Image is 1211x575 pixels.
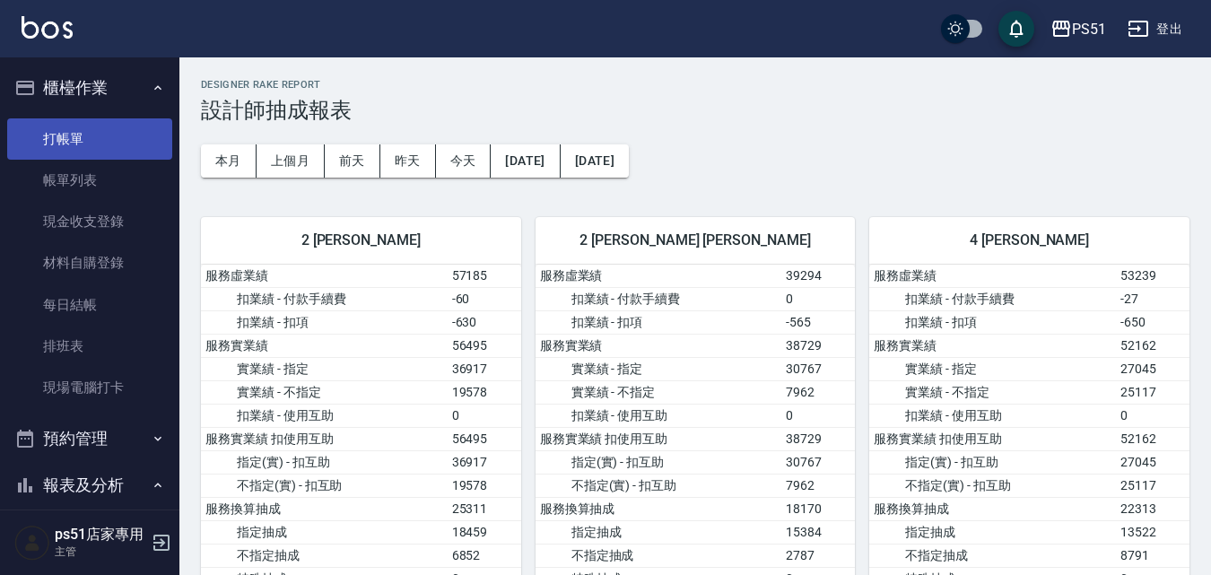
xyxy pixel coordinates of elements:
h5: ps51店家專用 [55,526,146,544]
img: Logo [22,16,73,39]
td: 2787 [781,544,855,567]
td: 8791 [1116,544,1189,567]
td: 25311 [448,497,521,520]
td: -60 [448,287,521,310]
td: 52162 [1116,334,1189,357]
td: 19578 [448,380,521,404]
td: 0 [448,404,521,427]
button: 本月 [201,144,257,178]
td: 服務虛業績 [201,265,448,288]
td: 25117 [1116,380,1189,404]
a: 排班表 [7,326,172,367]
button: [DATE] [491,144,560,178]
td: 7962 [781,380,855,404]
td: 38729 [781,334,855,357]
td: 18459 [448,520,521,544]
td: 25117 [1116,474,1189,497]
button: PS51 [1043,11,1113,48]
td: 19578 [448,474,521,497]
td: -27 [1116,287,1189,310]
td: 扣業績 - 付款手續費 [201,287,448,310]
td: 實業績 - 指定 [201,357,448,380]
button: 預約管理 [7,415,172,462]
td: 扣業績 - 扣項 [536,310,782,334]
td: 不指定抽成 [536,544,782,567]
td: 扣業績 - 使用互助 [536,404,782,427]
div: PS51 [1072,18,1106,40]
td: 36917 [448,450,521,474]
td: 56495 [448,427,521,450]
td: 不指定(實) - 扣互助 [201,474,448,497]
h3: 設計師抽成報表 [201,98,1189,123]
td: 服務換算抽成 [201,497,448,520]
button: 櫃檯作業 [7,65,172,111]
button: 前天 [325,144,380,178]
td: 實業績 - 不指定 [201,380,448,404]
h2: Designer Rake Report [201,79,1189,91]
td: 6852 [448,544,521,567]
td: 13522 [1116,520,1189,544]
td: 服務實業績 [201,334,448,357]
button: save [998,11,1034,47]
td: 不指定(實) - 扣互助 [536,474,782,497]
td: 0 [1116,404,1189,427]
td: 服務實業績 扣使用互助 [536,427,782,450]
td: 不指定抽成 [869,544,1116,567]
td: 實業績 - 不指定 [869,380,1116,404]
a: 打帳單 [7,118,172,160]
button: 今天 [436,144,492,178]
td: 57185 [448,265,521,288]
td: 服務實業績 扣使用互助 [869,427,1116,450]
td: 實業績 - 不指定 [536,380,782,404]
span: 2 [PERSON_NAME] [222,231,500,249]
td: 服務換算抽成 [536,497,782,520]
td: 18170 [781,497,855,520]
td: 7962 [781,474,855,497]
td: -650 [1116,310,1189,334]
td: 實業績 - 指定 [869,357,1116,380]
td: 不指定抽成 [201,544,448,567]
td: 0 [781,404,855,427]
td: 38729 [781,427,855,450]
td: 服務虛業績 [869,265,1116,288]
td: 30767 [781,450,855,474]
td: 指定抽成 [536,520,782,544]
td: 27045 [1116,450,1189,474]
td: 扣業績 - 扣項 [201,310,448,334]
span: 2 [PERSON_NAME] [PERSON_NAME] [557,231,834,249]
td: 指定(實) - 扣互助 [536,450,782,474]
a: 每日結帳 [7,284,172,326]
button: 昨天 [380,144,436,178]
a: 帳單列表 [7,160,172,201]
td: 實業績 - 指定 [536,357,782,380]
td: 扣業績 - 使用互助 [201,404,448,427]
td: 56495 [448,334,521,357]
td: 15384 [781,520,855,544]
td: 服務實業績 [536,334,782,357]
td: 36917 [448,357,521,380]
button: 報表及分析 [7,462,172,509]
td: 52162 [1116,427,1189,450]
td: 服務換算抽成 [869,497,1116,520]
td: 指定(實) - 扣互助 [869,450,1116,474]
p: 主管 [55,544,146,560]
img: Person [14,525,50,561]
td: 53239 [1116,265,1189,288]
td: 扣業績 - 扣項 [869,310,1116,334]
a: 現金收支登錄 [7,201,172,242]
td: -565 [781,310,855,334]
td: 扣業績 - 使用互助 [869,404,1116,427]
td: 服務虛業績 [536,265,782,288]
td: 不指定(實) - 扣互助 [869,474,1116,497]
td: 指定抽成 [869,520,1116,544]
a: 現場電腦打卡 [7,367,172,408]
td: 指定抽成 [201,520,448,544]
a: 材料自購登錄 [7,242,172,283]
td: 0 [781,287,855,310]
td: 27045 [1116,357,1189,380]
td: 指定(實) - 扣互助 [201,450,448,474]
td: 39294 [781,265,855,288]
td: 服務實業績 [869,334,1116,357]
td: -630 [448,310,521,334]
td: 扣業績 - 付款手續費 [536,287,782,310]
